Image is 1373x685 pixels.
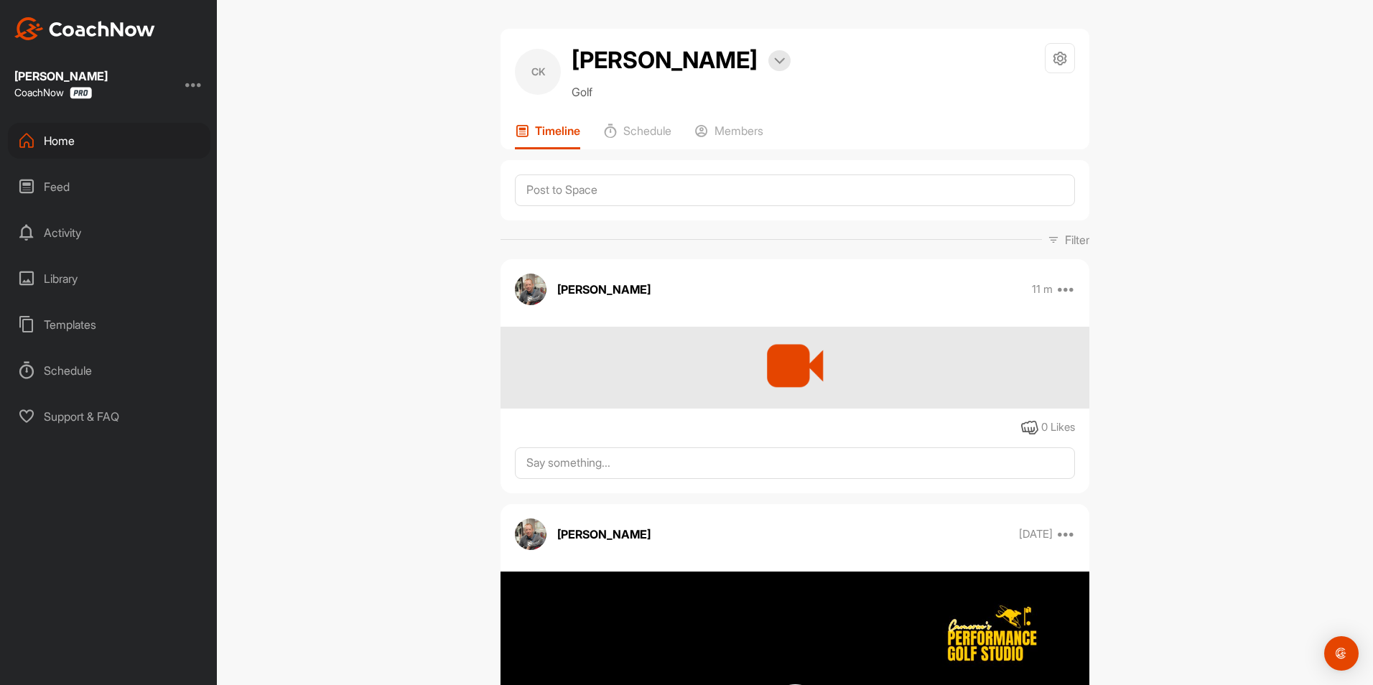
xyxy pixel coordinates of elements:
[1019,527,1053,541] p: [DATE]
[572,83,791,101] p: Golf
[14,70,108,82] div: [PERSON_NAME]
[14,87,92,99] div: CoachNow
[70,87,92,99] img: CoachNow Pro
[715,124,763,138] p: Members
[774,57,785,65] img: arrow-down
[623,124,671,138] p: Schedule
[515,49,561,95] div: CK
[14,17,155,40] img: CoachNow
[1041,419,1075,436] div: 0 Likes
[515,274,546,305] img: avatar
[8,261,210,297] div: Library
[535,124,580,138] p: Timeline
[1065,231,1089,248] p: Filter
[1032,282,1053,297] p: 11 m
[8,123,210,159] div: Home
[557,526,651,543] p: [PERSON_NAME]
[557,281,651,298] p: [PERSON_NAME]
[8,169,210,205] div: Feed
[572,43,758,78] h2: [PERSON_NAME]
[8,307,210,342] div: Templates
[8,215,210,251] div: Activity
[515,518,546,550] img: avatar
[8,399,210,434] div: Support & FAQ
[1324,636,1359,671] div: Open Intercom Messenger
[8,353,210,388] div: Schedule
